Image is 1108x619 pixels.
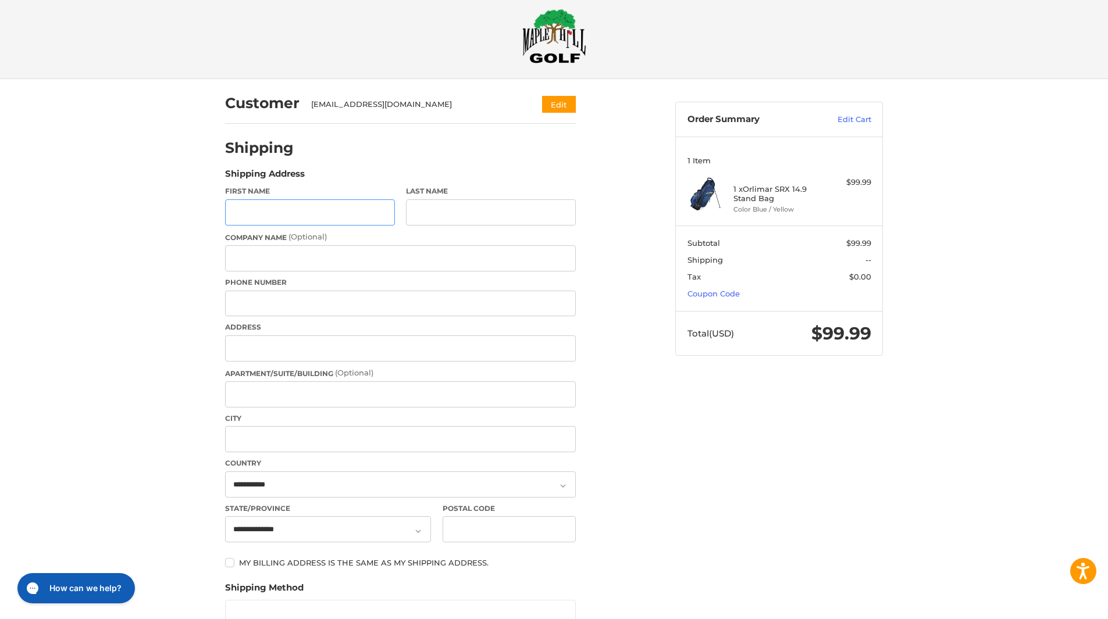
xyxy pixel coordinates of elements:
label: First Name [225,186,395,196]
div: $99.99 [825,177,871,188]
li: Color Blue / Yellow [733,205,822,214]
img: Maple Hill Golf [522,9,586,63]
span: Tax [687,272,701,281]
label: Postal Code [443,503,576,514]
a: Edit Cart [813,114,871,126]
label: Apartment/Suite/Building [225,367,576,379]
label: My billing address is the same as my shipping address. [225,558,576,567]
label: Company Name [225,231,576,243]
small: (Optional) [288,232,327,241]
span: Shipping [687,255,723,264]
label: State/Province [225,503,431,514]
span: Subtotal [687,238,720,248]
label: Country [225,458,576,468]
h2: Customer [225,94,300,112]
h3: 1 Item [687,156,871,165]
iframe: Gorgias live chat messenger [12,569,138,607]
h4: 1 x Orlimar SRX 14.9 Stand Bag [733,184,822,203]
label: City [225,413,576,424]
div: [EMAIL_ADDRESS][DOMAIN_NAME] [311,99,520,110]
span: $99.99 [846,238,871,248]
label: Phone Number [225,277,576,288]
a: Coupon Code [687,289,740,298]
iframe: Google Customer Reviews [1012,588,1108,619]
legend: Shipping Address [225,167,305,186]
span: $99.99 [811,323,871,344]
span: Total (USD) [687,328,734,339]
legend: Shipping Method [225,581,304,600]
label: Last Name [406,186,576,196]
h3: Order Summary [687,114,813,126]
label: Address [225,322,576,332]
span: $0.00 [849,272,871,281]
small: (Optional) [335,368,373,377]
button: Edit [542,96,576,113]
h2: Shipping [225,139,294,157]
span: -- [865,255,871,264]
